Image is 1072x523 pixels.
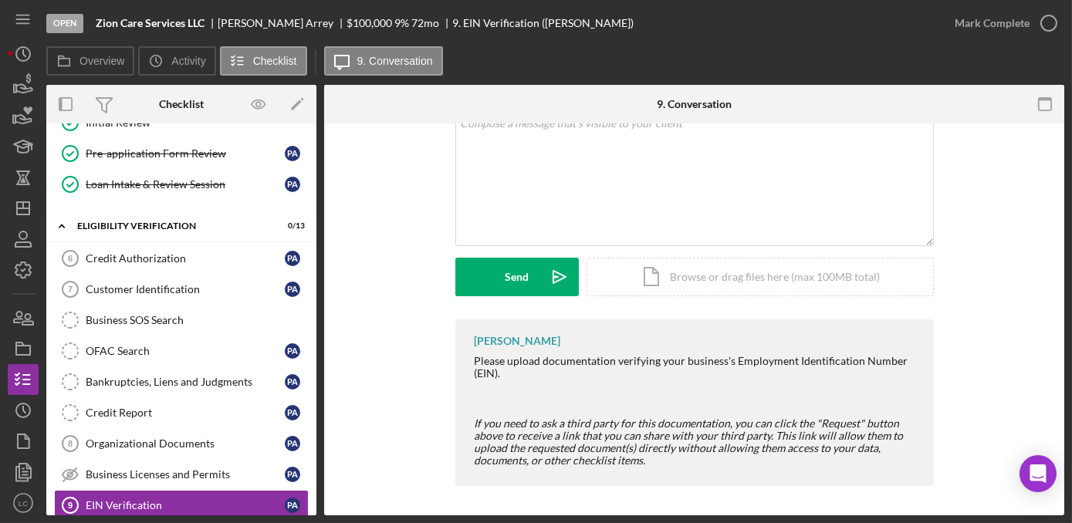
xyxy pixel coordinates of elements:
div: Pre-application Form Review [86,147,285,160]
a: 9EIN VerificationPA [54,490,309,521]
label: Overview [79,55,124,67]
label: 9. Conversation [357,55,433,67]
div: Eligibility Verification [77,221,266,231]
div: Mark Complete [955,8,1030,39]
div: P A [285,467,300,482]
div: Open Intercom Messenger [1020,455,1057,492]
div: P A [285,282,300,297]
a: OFAC SearchPA [54,336,309,366]
a: Loan Intake & Review SessionPA [54,169,309,200]
button: Checklist [220,46,307,76]
div: P A [285,146,300,161]
button: Activity [138,46,215,76]
button: 9. Conversation [324,46,443,76]
div: Credit Report [86,407,285,419]
span: $100,000 [347,16,392,29]
div: [PERSON_NAME] [475,335,561,347]
label: Checklist [253,55,297,67]
text: LC [19,499,28,508]
a: 7Customer IdentificationPA [54,274,309,305]
tspan: 9 [68,501,73,510]
div: Please upload documentation verifying your business's Employment Identification Number (EIN). [475,355,918,380]
div: Organizational Documents [86,437,285,450]
div: P A [285,374,300,390]
tspan: 8 [68,439,73,448]
div: Checklist [159,98,204,110]
div: 9 % [394,17,409,29]
a: Business Licenses and PermitsPA [54,459,309,490]
div: 9. Conversation [657,98,732,110]
div: Send [505,258,529,296]
a: 8Organizational DocumentsPA [54,428,309,459]
div: EIN Verification [86,499,285,511]
div: Business SOS Search [86,314,308,326]
div: Credit Authorization [86,252,285,265]
b: Zion Care Services LLC [96,17,205,29]
div: 9. EIN Verification ([PERSON_NAME]) [452,17,634,29]
a: 6Credit AuthorizationPA [54,243,309,274]
div: 72 mo [411,17,439,29]
div: 0 / 13 [277,221,305,231]
div: [PERSON_NAME] Arrey [218,17,347,29]
div: Open [46,14,83,33]
a: Credit ReportPA [54,397,309,428]
button: LC [8,488,39,518]
span: If you need to ask a third party for this documentation, you can click the "Request" button above... [475,417,904,467]
div: Loan Intake & Review Session [86,178,285,191]
a: Pre-application Form ReviewPA [54,138,309,169]
div: P A [285,436,300,451]
div: P A [285,498,300,513]
div: Bankruptcies, Liens and Judgments [86,376,285,388]
label: Activity [171,55,205,67]
div: P A [285,343,300,359]
div: P A [285,405,300,420]
a: Business SOS Search [54,305,309,336]
button: Overview [46,46,134,76]
div: OFAC Search [86,345,285,357]
div: P A [285,177,300,192]
div: P A [285,251,300,266]
div: Customer Identification [86,283,285,295]
button: Send [455,258,579,296]
a: Bankruptcies, Liens and JudgmentsPA [54,366,309,397]
tspan: 7 [68,285,73,294]
tspan: 6 [68,254,73,263]
div: Business Licenses and Permits [86,468,285,481]
button: Mark Complete [939,8,1064,39]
